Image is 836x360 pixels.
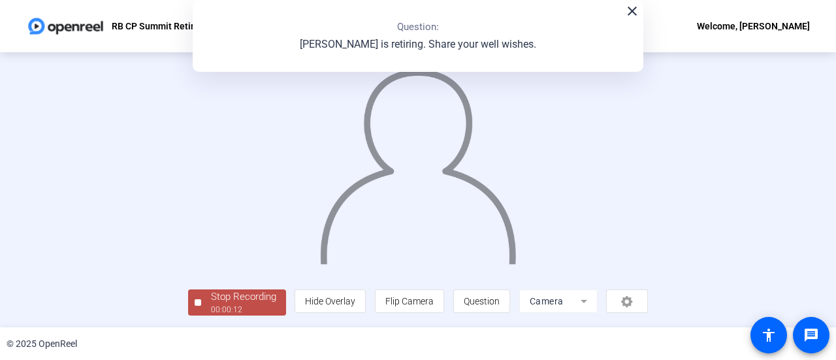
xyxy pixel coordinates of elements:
span: Flip Camera [385,296,434,306]
p: RB CP Summit Retirement video [112,18,246,34]
span: Question [464,296,500,306]
img: OpenReel logo [26,13,105,39]
img: overlay [319,57,518,264]
div: 00:00:12 [211,304,276,316]
mat-icon: message [803,327,819,343]
button: Flip Camera [375,289,444,313]
p: [PERSON_NAME] is retiring. Share your well wishes. [300,37,536,52]
span: Hide Overlay [305,296,355,306]
div: © 2025 OpenReel [7,337,77,351]
div: Welcome, [PERSON_NAME] [697,18,810,34]
mat-icon: close [624,3,640,19]
p: Question: [397,20,439,35]
button: Question [453,289,510,313]
button: Stop Recording00:00:12 [188,289,286,316]
mat-icon: accessibility [761,327,777,343]
div: Stop Recording [211,289,276,304]
button: Hide Overlay [295,289,366,313]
